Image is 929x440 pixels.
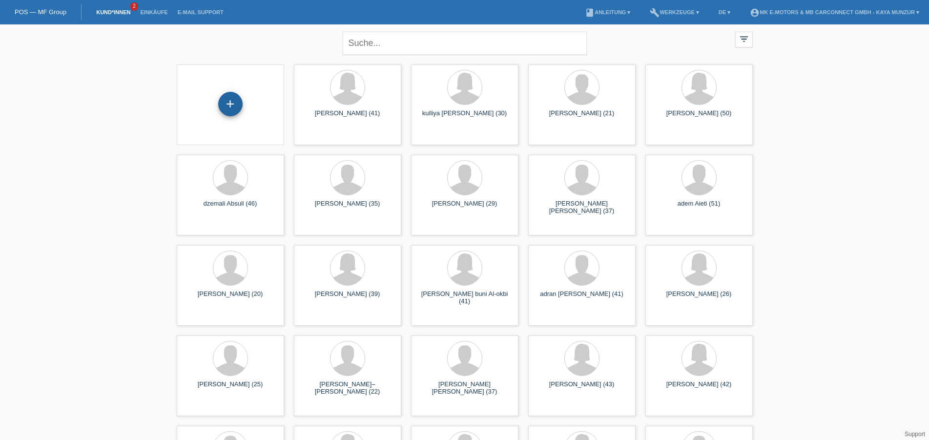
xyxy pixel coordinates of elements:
[750,8,760,18] i: account_circle
[739,34,749,44] i: filter_list
[15,8,66,16] a: POS — MF Group
[653,290,745,306] div: [PERSON_NAME] (26)
[302,200,393,215] div: [PERSON_NAME] (35)
[585,8,595,18] i: book
[185,200,276,215] div: dzemali Absuli (46)
[580,9,635,15] a: bookAnleitung ▾
[905,431,925,438] a: Support
[536,109,628,125] div: [PERSON_NAME] (21)
[135,9,172,15] a: Einkäufe
[419,109,511,125] div: kulliya [PERSON_NAME] (30)
[302,380,393,396] div: [PERSON_NAME]–[PERSON_NAME] (22)
[714,9,735,15] a: DE ▾
[185,380,276,396] div: [PERSON_NAME] (25)
[343,32,587,55] input: Suche...
[419,380,511,396] div: [PERSON_NAME] [PERSON_NAME] (37)
[302,109,393,125] div: [PERSON_NAME] (41)
[645,9,704,15] a: buildWerkzeuge ▾
[653,200,745,215] div: adem Aieti (51)
[302,290,393,306] div: [PERSON_NAME] (39)
[173,9,228,15] a: E-Mail Support
[185,290,276,306] div: [PERSON_NAME] (20)
[91,9,135,15] a: Kund*innen
[536,380,628,396] div: [PERSON_NAME] (43)
[653,109,745,125] div: [PERSON_NAME] (50)
[745,9,924,15] a: account_circleMK E-MOTORS & MB CarConnect GmbH - Kaya Munzur ▾
[650,8,660,18] i: build
[419,200,511,215] div: [PERSON_NAME] (29)
[536,200,628,215] div: [PERSON_NAME] [PERSON_NAME] (37)
[130,2,138,11] span: 2
[419,290,511,306] div: [PERSON_NAME] buni Al-okbi (41)
[536,290,628,306] div: adran [PERSON_NAME] (41)
[653,380,745,396] div: [PERSON_NAME] (42)
[219,96,242,112] div: Kund*in hinzufügen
